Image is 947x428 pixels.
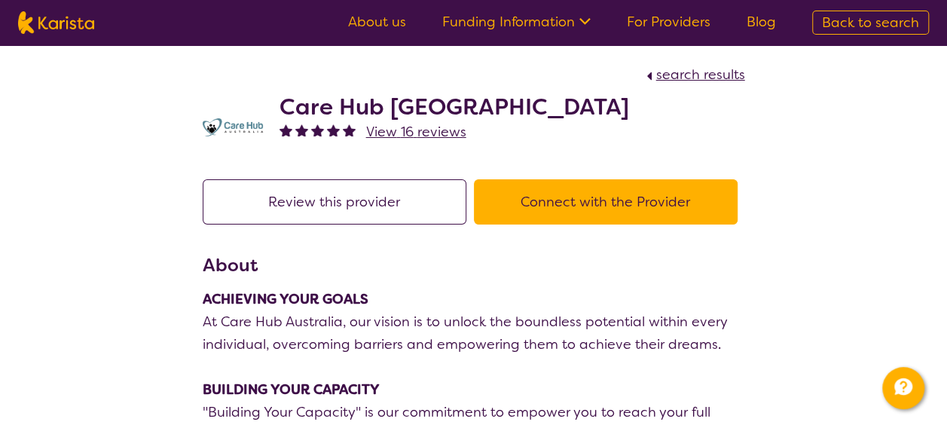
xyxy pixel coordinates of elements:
img: ghwmlfce3t00xkecpakn.jpg [203,118,263,136]
img: fullstar [343,124,356,136]
a: About us [348,13,406,31]
img: Karista logo [18,11,94,34]
span: search results [656,66,745,84]
span: Back to search [822,14,919,32]
p: At Care Hub Australia, our vision is to unlock the boundless potential within every individual, o... [203,310,745,356]
button: Channel Menu [882,367,924,409]
img: fullstar [280,124,292,136]
span: View 16 reviews [366,123,466,141]
button: Review this provider [203,179,466,225]
a: Funding Information [442,13,591,31]
a: Connect with the Provider [474,193,745,211]
h2: Care Hub [GEOGRAPHIC_DATA] [280,93,629,121]
a: View 16 reviews [366,121,466,143]
a: Blog [747,13,776,31]
img: fullstar [311,124,324,136]
button: Connect with the Provider [474,179,738,225]
a: Back to search [812,11,929,35]
a: Review this provider [203,193,474,211]
img: fullstar [295,124,308,136]
strong: ACHIEVING YOUR GOALS [203,290,368,308]
img: fullstar [327,124,340,136]
strong: BUILDING YOUR CAPACITY [203,381,380,399]
h3: About [203,252,745,279]
a: search results [643,66,745,84]
a: For Providers [627,13,710,31]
